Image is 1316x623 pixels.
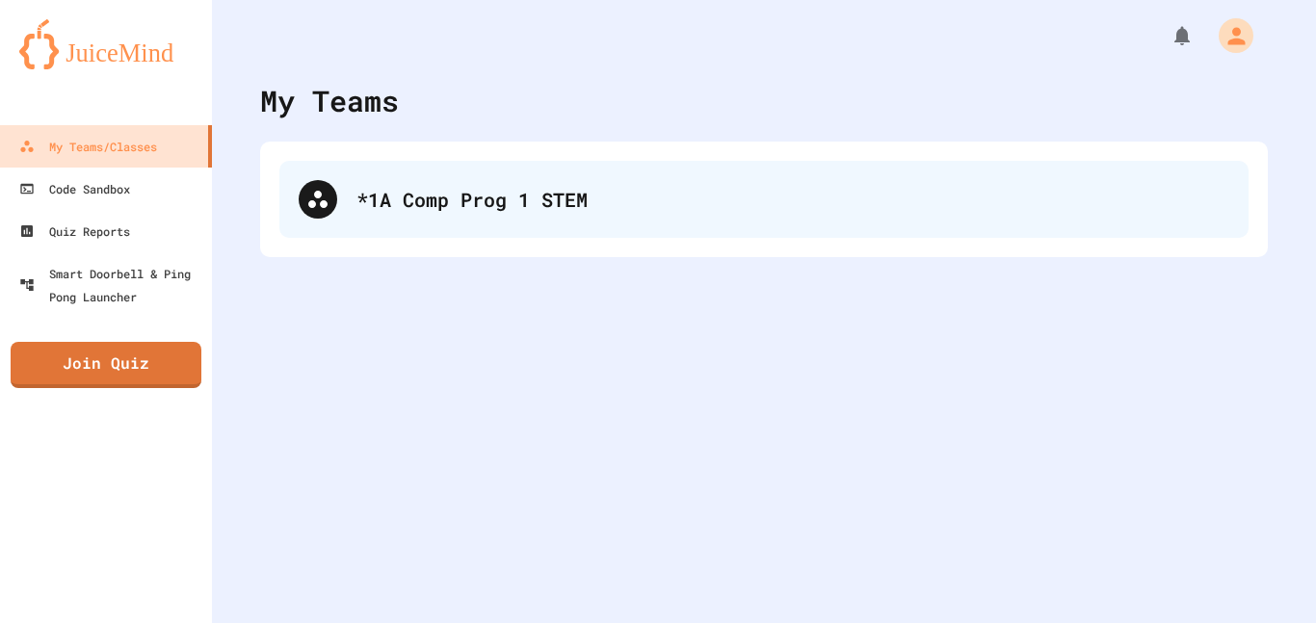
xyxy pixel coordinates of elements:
img: logo-orange.svg [19,19,193,69]
div: My Teams [260,79,399,122]
div: Code Sandbox [19,177,130,200]
div: *1A Comp Prog 1 STEM [356,185,1229,214]
div: My Teams/Classes [19,135,157,158]
div: *1A Comp Prog 1 STEM [279,161,1249,238]
div: Quiz Reports [19,220,130,243]
a: Join Quiz [11,342,201,388]
div: My Account [1198,13,1258,58]
div: Smart Doorbell & Ping Pong Launcher [19,262,204,308]
div: My Notifications [1135,19,1198,52]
